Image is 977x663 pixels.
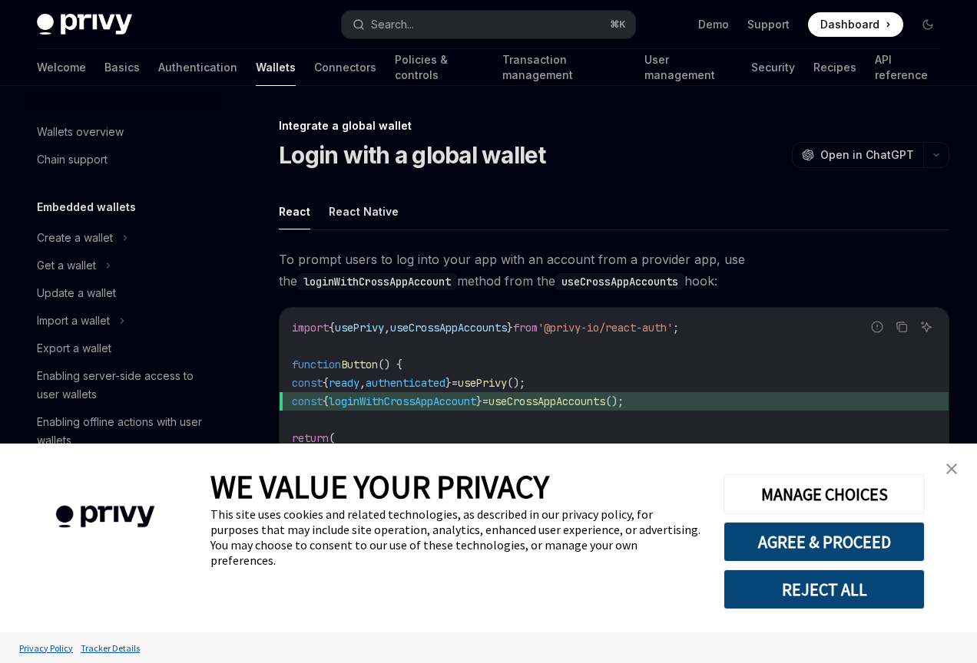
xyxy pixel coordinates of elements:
[329,431,335,445] span: (
[366,376,445,390] span: authenticated
[458,376,507,390] span: usePrivy
[77,635,144,661] a: Tracker Details
[292,358,341,371] span: function
[210,506,700,568] div: This site uses cookies and related technologies, as described in our privacy policy, for purposes...
[37,229,113,247] div: Create a wallet
[507,376,525,390] span: ();
[37,284,116,302] div: Update a wallet
[335,321,384,335] span: usePrivy
[37,413,212,450] div: Enabling offline actions with user wallets
[314,49,376,86] a: Connectors
[323,394,329,408] span: {
[256,49,296,86] a: Wallets
[555,273,684,290] code: useCrossAppAccounts
[946,463,957,474] img: close banner
[698,17,729,32] a: Demo
[916,12,940,37] button: Toggle dark mode
[371,15,414,34] div: Search...
[329,321,335,335] span: {
[37,123,124,141] div: Wallets overview
[25,408,221,454] a: Enabling offline actions with user wallets
[37,367,212,404] div: Enabling server-side access to user wallets
[445,376,452,390] span: }
[329,376,359,390] span: ready
[724,569,925,609] button: REJECT ALL
[279,141,546,169] h1: Login with a global wallet
[808,12,903,37] a: Dashboard
[359,376,366,390] span: ,
[605,394,624,408] span: ();
[390,321,507,335] span: useCrossAppAccounts
[292,321,329,335] span: import
[341,358,378,371] span: Button
[936,454,967,484] a: close banner
[23,483,187,550] img: company logo
[342,11,634,38] button: Search...⌘K
[538,321,673,335] span: '@privy-io/react-auth'
[747,17,790,32] a: Support
[104,49,140,86] a: Basics
[210,467,549,506] span: WE VALUE YOUR PRIVACY
[476,394,482,408] span: }
[384,321,390,335] span: ,
[37,256,96,275] div: Get a wallet
[724,474,925,514] button: MANAGE CHOICES
[297,273,457,290] code: loginWithCrossAppAccount
[792,142,923,168] button: Open in ChatGPT
[916,317,936,337] button: Ask AI
[452,376,458,390] span: =
[751,49,795,86] a: Security
[279,249,949,292] span: To prompt users to log into your app with an account from a provider app, use the method from the...
[37,150,108,169] div: Chain support
[292,394,323,408] span: const
[37,14,132,35] img: dark logo
[25,146,221,173] a: Chain support
[37,49,86,86] a: Welcome
[25,279,221,307] a: Update a wallet
[644,49,733,86] a: User management
[507,321,513,335] span: }
[867,317,887,337] button: Report incorrect code
[37,312,110,330] div: Import a wallet
[15,635,77,661] a: Privacy Policy
[37,198,136,216] h5: Embedded wallets
[329,394,476,408] span: loginWithCrossAppAccount
[820,17,879,32] span: Dashboard
[813,49,856,86] a: Recipes
[279,193,310,229] button: React
[25,335,221,362] a: Export a wallet
[673,321,679,335] span: ;
[482,394,488,408] span: =
[37,339,111,358] div: Export a wallet
[724,522,925,562] button: AGREE & PROCEED
[820,147,914,163] span: Open in ChatGPT
[158,49,237,86] a: Authentication
[395,49,484,86] a: Policies & controls
[513,321,538,335] span: from
[25,362,221,408] a: Enabling server-side access to user wallets
[279,118,949,134] div: Integrate a global wallet
[610,18,626,31] span: ⌘ K
[25,118,221,146] a: Wallets overview
[323,376,329,390] span: {
[892,317,912,337] button: Copy the contents from the code block
[502,49,626,86] a: Transaction management
[488,394,605,408] span: useCrossAppAccounts
[875,49,940,86] a: API reference
[378,358,402,371] span: () {
[292,431,329,445] span: return
[329,193,399,229] button: React Native
[292,376,323,390] span: const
